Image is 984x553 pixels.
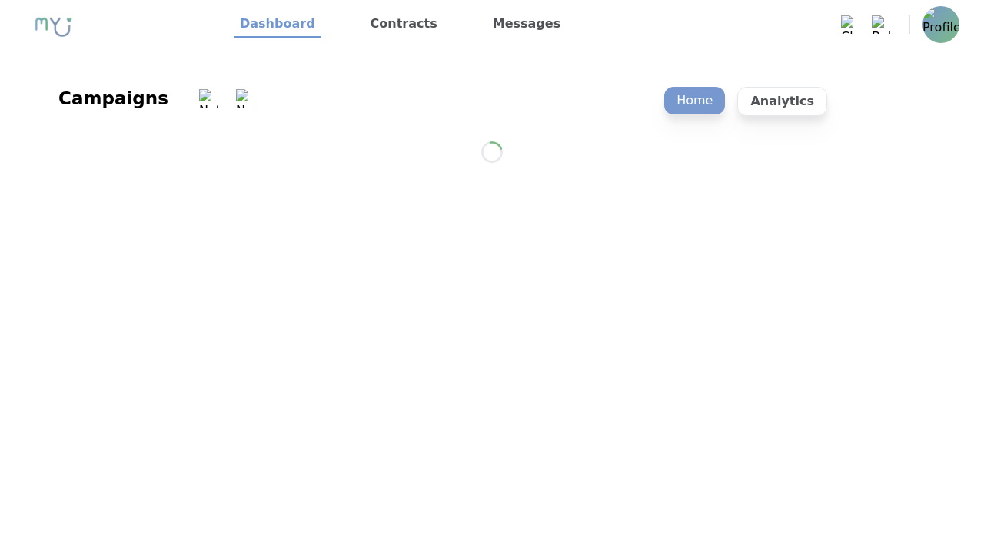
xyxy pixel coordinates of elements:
[872,15,890,34] img: Bell
[487,12,567,38] a: Messages
[58,86,168,111] div: Campaigns
[234,12,321,38] a: Dashboard
[922,6,959,43] img: Profile
[841,15,859,34] img: Chat
[364,12,444,38] a: Contracts
[737,87,827,116] p: Analytics
[199,89,218,108] img: Notification
[664,87,725,114] p: Home
[236,89,254,108] img: Notification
